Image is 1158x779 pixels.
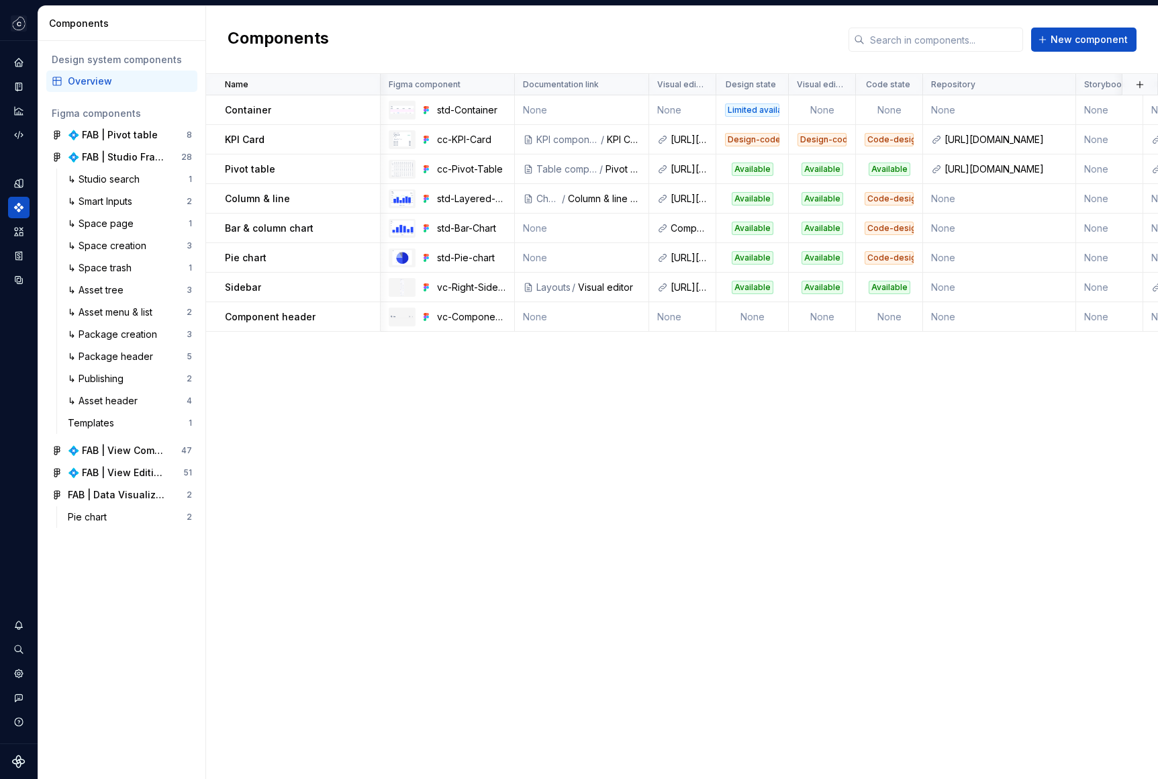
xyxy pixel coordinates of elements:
[1076,243,1143,273] td: None
[62,169,197,190] a: ↳ Studio search1
[732,281,773,294] div: Available
[865,28,1023,52] input: Search in components...
[52,53,192,66] div: Design system components
[187,130,192,140] div: 8
[561,192,568,205] div: /
[62,390,197,412] a: ↳ Asset header4
[716,302,789,332] td: None
[225,163,275,176] p: Pivot table
[515,95,649,125] td: None
[945,163,1067,176] div: [URL][DOMAIN_NAME]
[802,222,843,235] div: Available
[400,279,404,295] img: vc-Right-Sidebar
[187,240,192,251] div: 3
[187,396,192,406] div: 4
[8,100,30,122] div: Analytics
[68,350,158,363] div: ↳ Package header
[225,79,248,90] p: Name
[437,251,506,265] div: std-Pie-chart
[187,351,192,362] div: 5
[923,302,1076,332] td: None
[8,124,30,146] div: Code automation
[225,133,264,146] p: KPI Card
[865,251,914,265] div: Code-design discrepancies
[536,163,598,176] div: Table components
[732,163,773,176] div: Available
[515,214,649,243] td: None
[8,197,30,218] a: Components
[187,307,192,318] div: 2
[68,150,168,164] div: 💠 FAB | Studio Framework
[1084,79,1126,90] p: Storybook
[8,221,30,242] div: Assets
[187,490,192,500] div: 2
[46,440,197,461] a: 💠 FAB | View Components, Core47
[732,192,773,205] div: Available
[68,173,145,186] div: ↳ Studio search
[732,222,773,235] div: Available
[657,79,705,90] p: Visual editor
[391,191,413,207] img: std-Layered-Chart
[187,196,192,207] div: 2
[437,310,506,324] div: vc-Component-Settings-Header
[189,263,192,273] div: 1
[571,281,578,294] div: /
[11,15,27,32] img: f5634f2a-3c0d-4c0b-9dc3-3862a3e014c7.png
[802,251,843,265] div: Available
[62,279,197,301] a: ↳ Asset tree3
[68,283,129,297] div: ↳ Asset tree
[62,506,197,528] a: Pie chart2
[437,222,506,235] div: std-Bar-Chart
[866,79,910,90] p: Code state
[515,243,649,273] td: None
[68,510,112,524] div: Pie chart
[865,133,914,146] div: Code-design discrepancies
[865,192,914,205] div: Code-design discrepancies
[802,281,843,294] div: Available
[68,394,143,408] div: ↳ Asset header
[8,614,30,636] button: Notifications
[189,174,192,185] div: 1
[856,302,923,332] td: None
[8,269,30,291] div: Data sources
[797,79,845,90] p: Visual editor state
[225,281,261,294] p: Sidebar
[68,261,137,275] div: ↳ Space trash
[8,76,30,97] div: Documentation
[62,257,197,279] a: ↳ Space trash1
[923,184,1076,214] td: None
[1076,154,1143,184] td: None
[225,192,290,205] p: Column & line
[8,687,30,708] button: Contact support
[52,107,192,120] div: Figma components
[189,418,192,428] div: 1
[523,79,599,90] p: Documentation link
[945,133,1067,146] div: [URL][DOMAIN_NAME]
[8,663,30,684] a: Settings
[437,103,506,117] div: std-Container
[390,220,414,236] img: std-Bar-Chart
[1076,125,1143,154] td: None
[649,302,716,332] td: None
[606,163,640,176] div: Pivot table
[865,222,914,235] div: Code-design discrepancies
[68,128,158,142] div: 💠 FAB | Pivot table
[931,79,975,90] p: Repository
[607,133,640,146] div: KPI Card
[225,310,316,324] p: Component header
[869,281,910,294] div: Available
[46,462,197,484] a: 💠 FAB | View Editing Components51
[62,412,197,434] a: Templates1
[68,306,158,319] div: ↳ Asset menu & list
[8,52,30,73] a: Home
[8,173,30,194] a: Design tokens
[671,251,708,265] div: [URL][DOMAIN_NAME]
[725,103,779,117] div: Limited availability
[8,639,30,660] button: Search ⌘K
[536,133,599,146] div: KPI components
[68,195,138,208] div: ↳ Smart Inputs
[8,245,30,267] a: Storybook stories
[802,192,843,205] div: Available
